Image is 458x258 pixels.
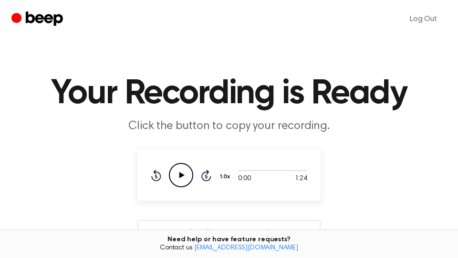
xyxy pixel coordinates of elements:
[219,169,234,185] button: 1.0x
[11,10,65,29] a: Beep
[194,245,298,251] a: [EMAIL_ADDRESS][DOMAIN_NAME]
[400,8,447,31] a: Log Out
[11,76,447,111] h1: Your Recording is Ready
[46,118,412,134] p: Click the button to copy your recording.
[295,174,307,184] span: 1:24
[238,174,250,184] span: 0:00
[6,244,452,253] span: Contact us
